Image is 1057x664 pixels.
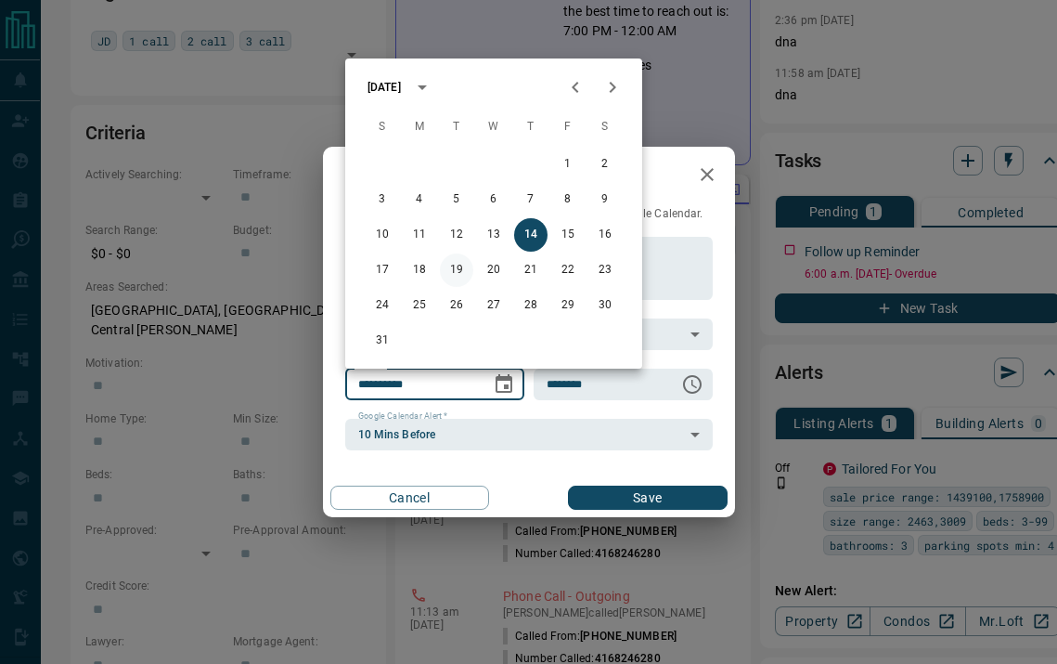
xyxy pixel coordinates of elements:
[440,109,473,146] span: Tuesday
[551,148,585,181] button: 1
[588,254,622,287] button: 23
[514,289,548,322] button: 28
[477,218,510,252] button: 13
[366,289,399,322] button: 24
[366,324,399,358] button: 31
[403,109,436,146] span: Monday
[440,254,473,287] button: 19
[514,109,548,146] span: Thursday
[440,183,473,216] button: 5
[588,183,622,216] button: 9
[477,289,510,322] button: 27
[403,289,436,322] button: 25
[403,254,436,287] button: 18
[551,289,585,322] button: 29
[551,183,585,216] button: 8
[403,183,436,216] button: 4
[477,183,510,216] button: 6
[330,486,489,510] button: Cancel
[547,360,571,372] label: Time
[588,148,622,181] button: 2
[551,218,585,252] button: 15
[406,72,438,103] button: calendar view is open, switch to year view
[440,218,473,252] button: 12
[557,69,594,106] button: Previous month
[366,218,399,252] button: 10
[514,218,548,252] button: 14
[366,254,399,287] button: 17
[358,360,381,372] label: Date
[367,79,401,96] div: [DATE]
[485,366,522,403] button: Choose date, selected date is Aug 14, 2025
[551,254,585,287] button: 22
[366,109,399,146] span: Sunday
[477,254,510,287] button: 20
[594,69,631,106] button: Next month
[568,486,727,510] button: Save
[366,183,399,216] button: 3
[588,109,622,146] span: Saturday
[514,183,548,216] button: 7
[551,109,585,146] span: Friday
[477,109,510,146] span: Wednesday
[588,289,622,322] button: 30
[403,218,436,252] button: 11
[674,366,711,403] button: Choose time, selected time is 6:00 AM
[358,410,447,423] label: Google Calendar Alert
[323,147,442,206] h2: Edit Task
[588,218,622,252] button: 16
[345,419,713,450] div: 10 Mins Before
[440,289,473,322] button: 26
[514,254,548,287] button: 21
